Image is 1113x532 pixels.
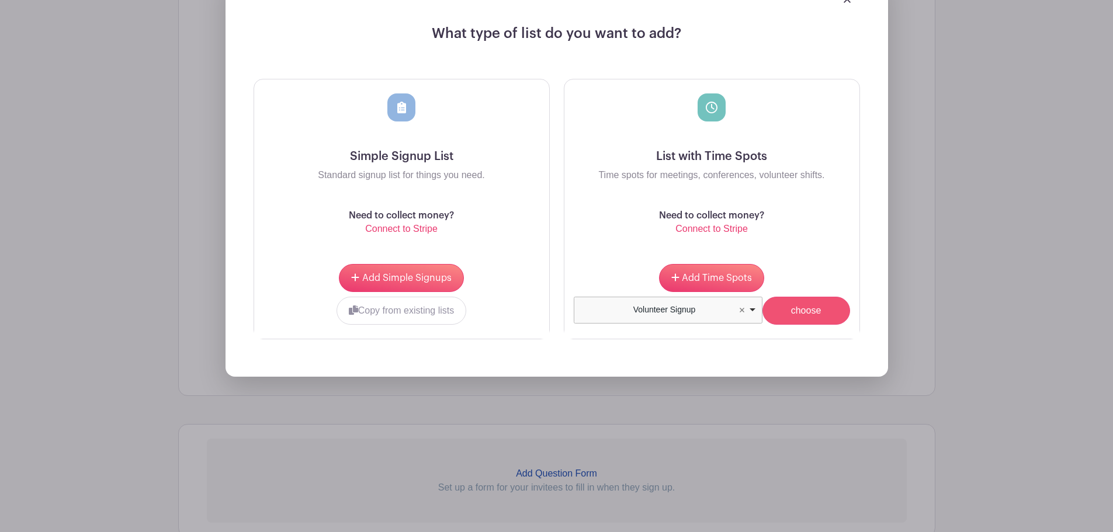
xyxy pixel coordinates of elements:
button: Remove item: '86328' [736,304,748,316]
h4: What type of list do you want to add? [254,25,860,51]
span: Add Time Spots [682,273,752,283]
h5: List with Time Spots [574,149,850,164]
p: Standard signup list for things you need. [263,168,540,182]
div: Volunteer Signup [581,304,748,316]
p: Connect to Stripe [659,222,764,236]
h5: Simple Signup List [263,149,540,164]
h6: Need to collect money? [349,210,454,221]
p: Time spots for meetings, conferences, volunteer shifts. [574,168,850,182]
h6: Need to collect money? [659,210,764,221]
a: Need to collect money? Connect to Stripe [349,210,454,235]
span: Add Simple Signups [362,273,452,283]
a: Need to collect money? Connect to Stripe [659,210,764,235]
button: Add Simple Signups [339,264,463,292]
p: Connect to Stripe [349,222,454,236]
button: Copy from existing lists [337,297,467,325]
input: choose [762,297,850,325]
button: Add Time Spots [659,264,764,292]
